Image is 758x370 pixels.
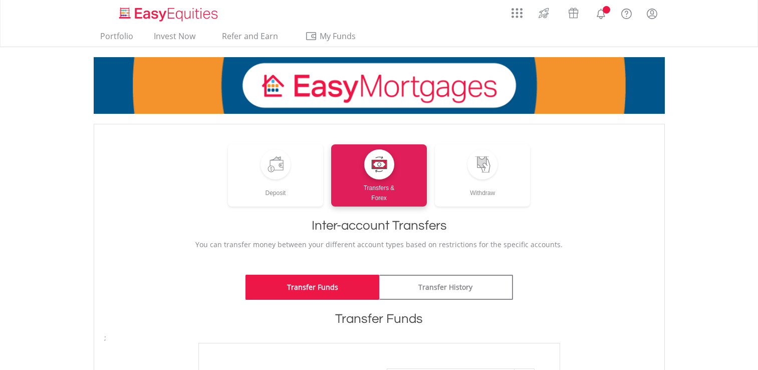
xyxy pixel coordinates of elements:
[115,3,222,23] a: Home page
[104,310,654,328] h1: Transfer Funds
[117,6,222,23] img: EasyEquities_Logo.png
[228,179,324,198] div: Deposit
[305,30,371,43] span: My Funds
[379,275,513,300] a: Transfer History
[559,3,588,21] a: Vouchers
[639,3,665,25] a: My Profile
[104,240,654,250] p: You can transfer money between your different account types based on restrictions for the specifi...
[331,144,427,207] a: Transfers &Forex
[614,3,639,23] a: FAQ's and Support
[96,31,137,47] a: Portfolio
[150,31,199,47] a: Invest Now
[228,144,324,207] a: Deposit
[245,275,379,300] a: Transfer Funds
[94,57,665,114] img: EasyMortage Promotion Banner
[212,31,289,47] a: Refer and Earn
[331,179,427,203] div: Transfers & Forex
[435,179,531,198] div: Withdraw
[505,3,529,19] a: AppsGrid
[565,5,582,21] img: vouchers-v2.svg
[435,144,531,207] a: Withdraw
[588,3,614,23] a: Notifications
[104,217,654,235] h1: Inter-account Transfers
[512,8,523,19] img: grid-menu-icon.svg
[222,31,278,42] span: Refer and Earn
[536,5,552,21] img: thrive-v2.svg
